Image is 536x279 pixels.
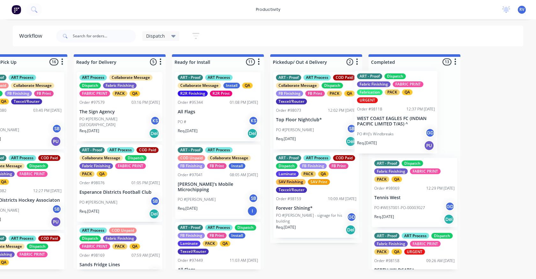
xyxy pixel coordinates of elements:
[146,33,165,39] span: Dispatch
[73,30,136,42] input: Search for orders...
[11,5,21,14] img: Factory
[519,7,524,12] span: RV
[19,32,45,40] div: Workflow
[253,5,284,14] div: productivity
